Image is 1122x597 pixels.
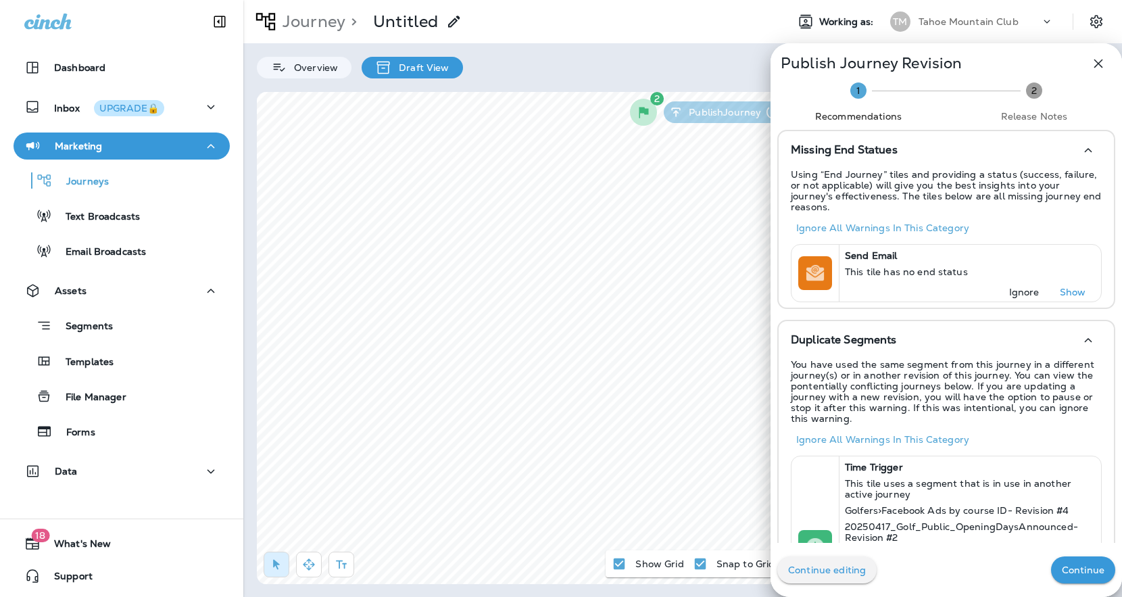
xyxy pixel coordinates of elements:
p: Using “End Journey” tiles and providing a status (success, failure, or not applicable) will give ... [791,169,1102,212]
button: Continue [1051,556,1115,583]
p: Continue editing [788,565,866,575]
p: Show [1060,287,1086,297]
p: Continue [1062,565,1104,575]
span: Release Notes [952,110,1117,123]
p: Time Trigger [845,462,1089,473]
p: Missing End Statues [791,145,898,156]
p: Ignore [1009,287,1040,297]
p: Send Email [845,250,1089,261]
text: 2 [1031,85,1037,97]
p: This tile has no end status [845,266,1089,277]
p: This tile uses a segment that is in use in another active journey [845,478,1089,500]
p: 20250417_Golf_Public_OpeningDaysAnnounced - Revision # 2 [845,521,1089,543]
button: Continue editing [777,556,877,583]
button: Ignore all warnings in this category [791,218,975,239]
p: Golfers>Facebook Ads by course ID - Revision # 4 [845,505,1089,516]
button: Ignore [1002,283,1046,302]
button: Ignore all warnings in this category [791,429,975,450]
button: Show [1051,283,1094,302]
p: You have used the same segment from this journey in a different journey(s) or in another revision... [791,359,1102,424]
p: Publish Journey Revision [781,58,962,69]
text: 1 [856,85,860,97]
span: Recommendations [776,110,941,123]
p: Duplicate Segments [791,335,897,345]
